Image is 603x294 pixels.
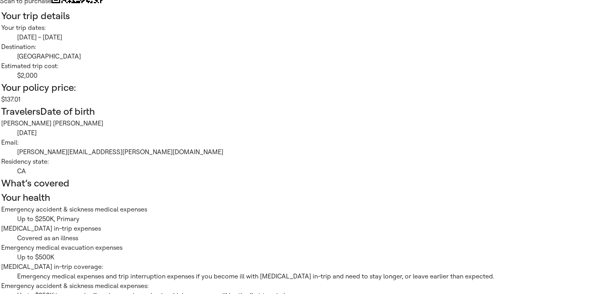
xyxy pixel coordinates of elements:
[17,33,602,42] dd: [DATE] – [DATE]
[1,23,602,33] dt: Your trip dates:
[1,138,602,147] dt: Email:
[17,147,602,157] dd: [PERSON_NAME][EMAIL_ADDRESS][PERSON_NAME][DOMAIN_NAME]
[17,167,602,176] dd: CA
[1,224,602,233] dt: [MEDICAL_DATA] in-trip expenses
[1,205,602,214] dt: Emergency accident & sickness medical expenses
[1,243,602,253] dt: Emergency medical evacuation expenses
[1,61,602,71] dt: Estimated trip cost:
[1,9,602,23] h2: Your trip details
[17,52,602,61] dd: [GEOGRAPHIC_DATA]
[1,119,602,128] dt: [PERSON_NAME] [PERSON_NAME]
[17,272,602,281] dd: Emergency medical expenses and trip interruption expenses if you become ill with [MEDICAL_DATA] i...
[1,42,602,52] dt: Destination:
[1,104,602,119] h2: Travelers
[1,190,602,205] h2: Your health
[1,176,602,190] h2: What’s covered
[13,96,20,103] span: . 01
[1,281,602,291] dt: Emergency accident & sickness medical expenses:
[1,80,602,95] h2: Your policy price:
[17,233,602,243] dd: Covered as an illness
[1,157,602,167] dt: Residency state:
[17,214,602,224] dd: Up to $250K, Primary
[1,96,5,103] span: $
[17,253,602,262] dd: Up to $500K
[40,106,95,117] span: Date of birth
[1,262,602,272] dt: [MEDICAL_DATA] in-trip coverage:
[1,95,602,104] div: 137
[17,128,602,138] dd: [DATE]
[17,71,602,80] dd: $2,000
